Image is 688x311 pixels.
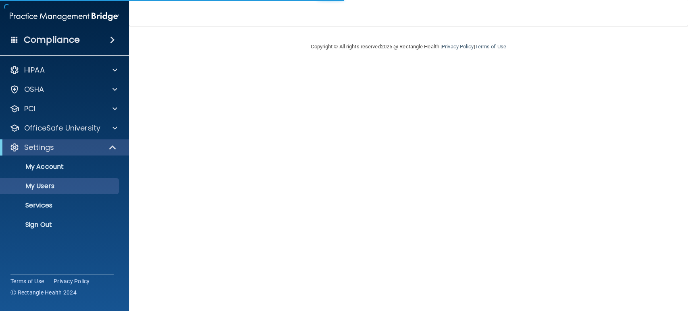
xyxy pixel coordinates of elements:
[24,104,35,114] p: PCI
[5,182,115,190] p: My Users
[10,104,117,114] a: PCI
[5,221,115,229] p: Sign Out
[24,85,44,94] p: OSHA
[262,34,556,60] div: Copyright © All rights reserved 2025 @ Rectangle Health | |
[10,277,44,285] a: Terms of Use
[10,8,119,25] img: PMB logo
[5,201,115,209] p: Services
[10,123,117,133] a: OfficeSafe University
[5,163,115,171] p: My Account
[10,65,117,75] a: HIPAA
[54,277,90,285] a: Privacy Policy
[475,44,506,50] a: Terms of Use
[24,143,54,152] p: Settings
[24,34,80,46] h4: Compliance
[10,288,77,296] span: Ⓒ Rectangle Health 2024
[10,143,117,152] a: Settings
[24,123,100,133] p: OfficeSafe University
[10,85,117,94] a: OSHA
[24,65,45,75] p: HIPAA
[442,44,474,50] a: Privacy Policy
